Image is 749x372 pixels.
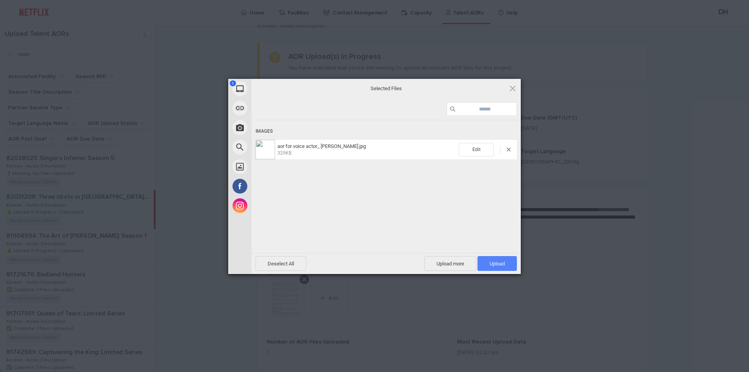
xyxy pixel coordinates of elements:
[228,79,322,98] div: My Device
[477,256,517,271] span: Upload
[277,150,291,156] span: 329KB
[508,84,517,93] span: Click here or hit ESC to close picker
[230,80,236,86] span: 1
[228,157,322,176] div: Unsplash
[256,256,306,271] span: Deselect All
[228,98,322,118] div: Link (URL)
[275,143,459,156] span: aor for voice actor_ PARK RINA.jpg
[228,196,322,215] div: Instagram
[459,143,494,157] span: Edit
[490,261,505,267] span: Upload
[228,137,322,157] div: Web Search
[228,118,322,137] div: Take Photo
[277,143,366,149] span: aor for voice actor_ [PERSON_NAME].jpg
[256,124,517,139] div: Images
[308,85,464,92] span: Selected Files
[424,256,476,271] span: Upload more
[256,140,275,159] img: 0b7b719d-ed9a-4750-829a-2a5458d8d419
[228,176,322,196] div: Facebook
